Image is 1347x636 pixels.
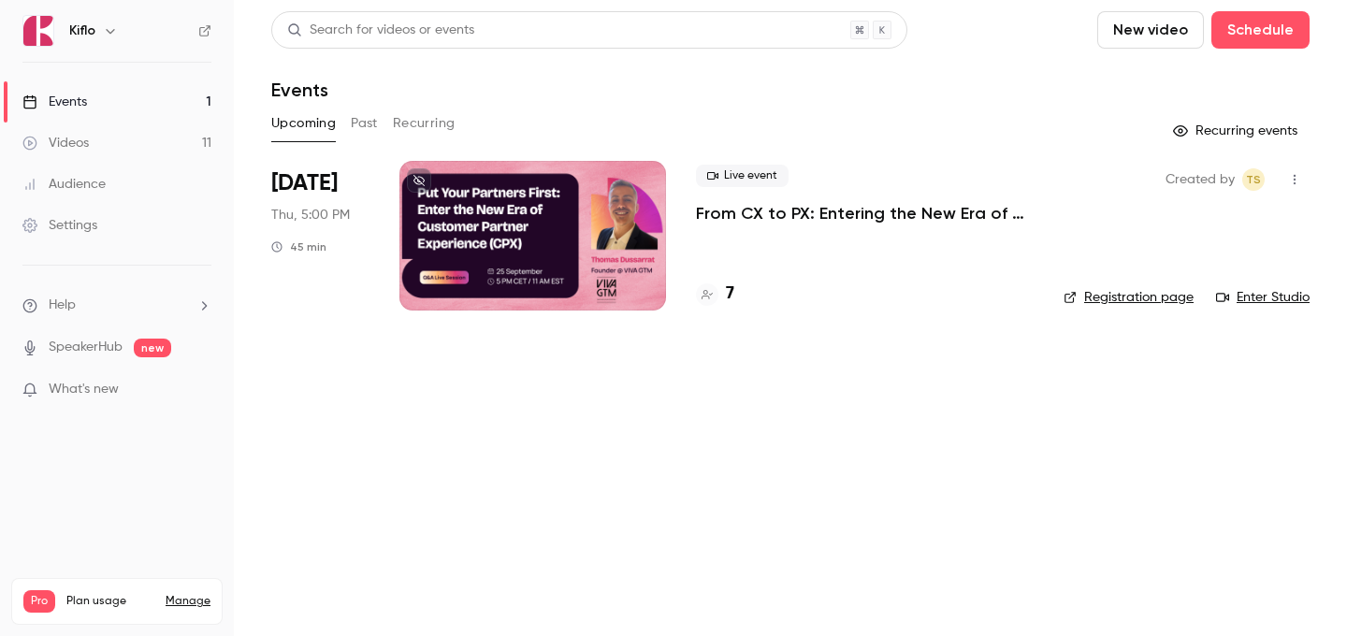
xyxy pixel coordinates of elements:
[22,134,89,152] div: Videos
[1211,11,1310,49] button: Schedule
[22,216,97,235] div: Settings
[189,382,211,398] iframe: Noticeable Trigger
[696,202,1034,224] a: From CX to PX: Entering the New Era of Partner Experience
[49,380,119,399] span: What's new
[69,22,95,40] h6: Kiflo
[1097,11,1204,49] button: New video
[134,339,171,357] span: new
[393,108,456,138] button: Recurring
[271,161,369,311] div: Sep 25 Thu, 5:00 PM (Europe/Rome)
[49,296,76,315] span: Help
[1242,168,1265,191] span: Tomica Stojanovikj
[1064,288,1194,307] a: Registration page
[726,282,734,307] h4: 7
[271,168,338,198] span: [DATE]
[696,165,789,187] span: Live event
[23,16,53,46] img: Kiflo
[1165,116,1310,146] button: Recurring events
[166,594,210,609] a: Manage
[23,590,55,613] span: Pro
[287,21,474,40] div: Search for videos or events
[696,282,734,307] a: 7
[1166,168,1235,191] span: Created by
[271,79,328,101] h1: Events
[351,108,378,138] button: Past
[66,594,154,609] span: Plan usage
[271,108,336,138] button: Upcoming
[49,338,123,357] a: SpeakerHub
[1216,288,1310,307] a: Enter Studio
[1246,168,1261,191] span: TS
[22,93,87,111] div: Events
[22,296,211,315] li: help-dropdown-opener
[22,175,106,194] div: Audience
[271,206,350,224] span: Thu, 5:00 PM
[271,239,326,254] div: 45 min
